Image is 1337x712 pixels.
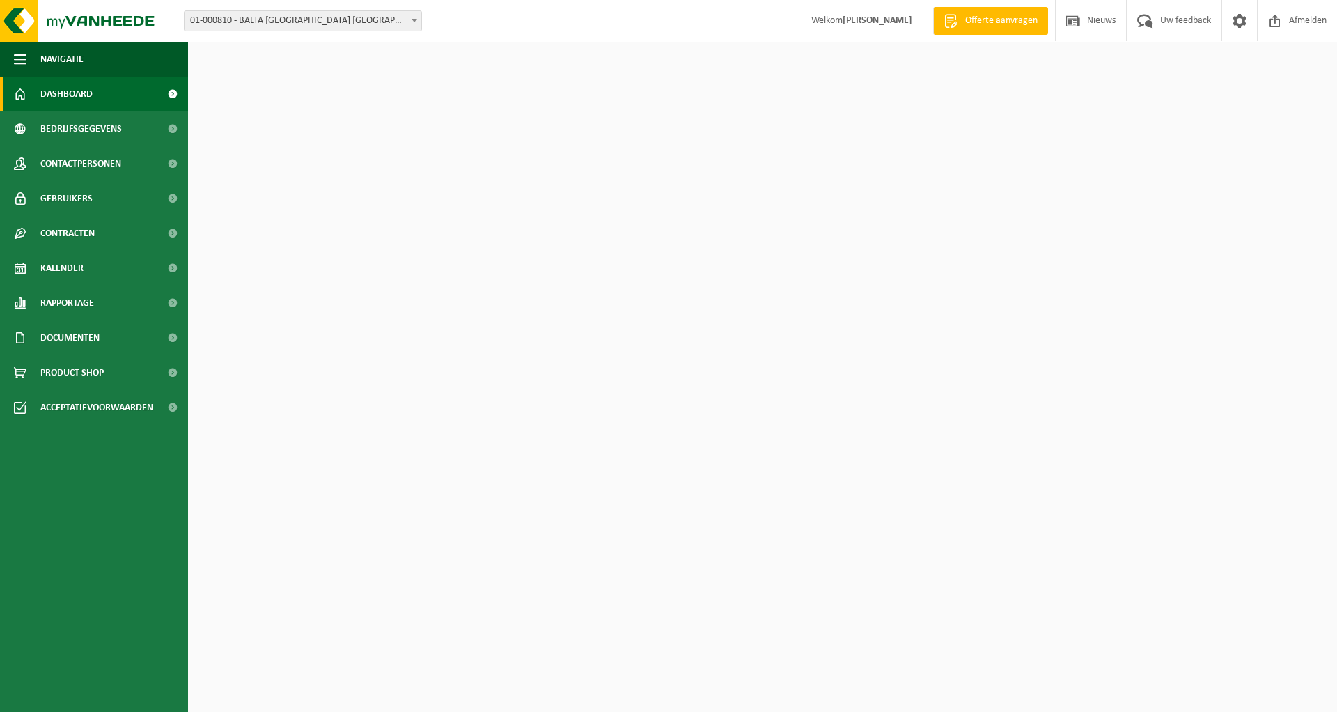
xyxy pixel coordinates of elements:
span: 01-000810 - BALTA OUDENAARDE NV - OUDENAARDE [185,11,421,31]
span: Product Shop [40,355,104,390]
span: Gebruikers [40,181,93,216]
span: 01-000810 - BALTA OUDENAARDE NV - OUDENAARDE [184,10,422,31]
span: Offerte aanvragen [962,14,1041,28]
span: Dashboard [40,77,93,111]
span: Kalender [40,251,84,286]
span: Contracten [40,216,95,251]
span: Navigatie [40,42,84,77]
span: Rapportage [40,286,94,320]
span: Bedrijfsgegevens [40,111,122,146]
span: Acceptatievoorwaarden [40,390,153,425]
strong: [PERSON_NAME] [843,15,912,26]
span: Contactpersonen [40,146,121,181]
a: Offerte aanvragen [933,7,1048,35]
span: Documenten [40,320,100,355]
